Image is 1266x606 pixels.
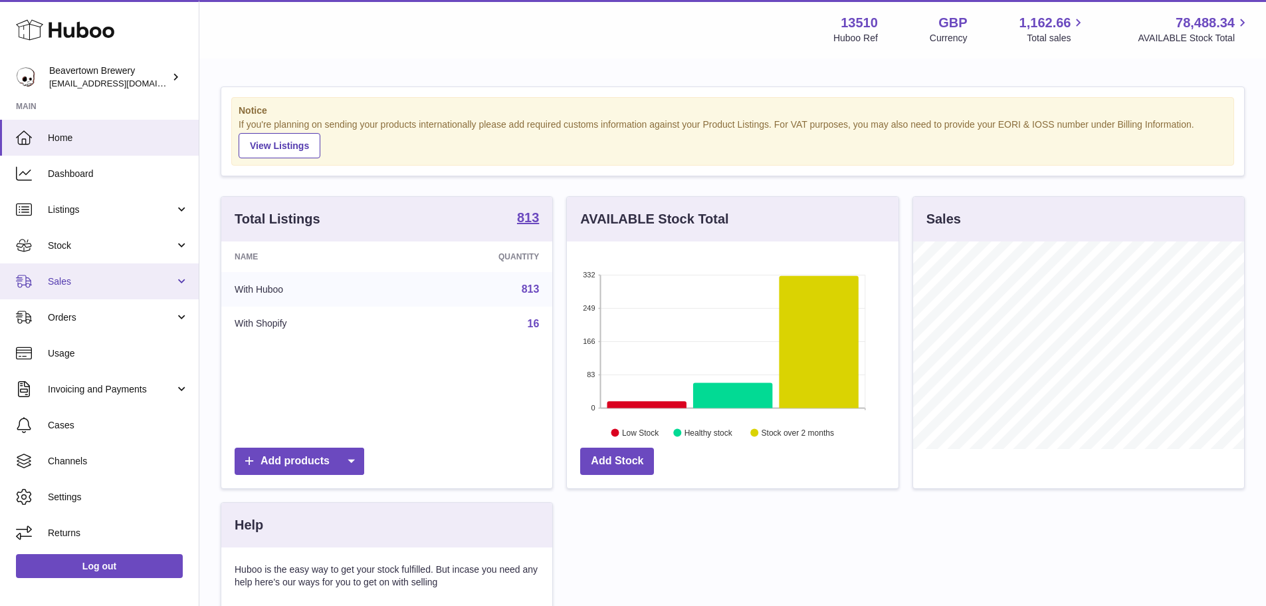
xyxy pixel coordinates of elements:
span: Invoicing and Payments [48,383,175,396]
strong: Notice [239,104,1227,117]
text: 166 [583,337,595,345]
text: 332 [583,271,595,279]
th: Name [221,241,400,272]
span: Stock [48,239,175,252]
img: internalAdmin-13510@internal.huboo.com [16,67,36,87]
a: Log out [16,554,183,578]
a: Add Stock [580,448,654,475]
div: If you're planning on sending your products internationally please add required customs informati... [239,118,1227,158]
span: 78,488.34 [1176,14,1235,32]
span: AVAILABLE Stock Total [1138,32,1250,45]
text: 249 [583,304,595,312]
a: 78,488.34 AVAILABLE Stock Total [1138,14,1250,45]
text: Stock over 2 months [762,428,834,437]
strong: GBP [938,14,967,32]
span: Sales [48,275,175,288]
span: Channels [48,455,189,468]
h3: Help [235,516,263,534]
span: 1,162.66 [1019,14,1071,32]
strong: 13510 [841,14,878,32]
p: Huboo is the easy way to get your stock fulfilled. But incase you need any help here's our ways f... [235,563,539,589]
strong: 813 [517,211,539,224]
a: Add products [235,448,364,475]
text: Healthy stock [685,428,733,437]
a: 813 [522,283,540,295]
span: Settings [48,491,189,504]
text: 0 [591,404,595,412]
span: Usage [48,347,189,360]
span: [EMAIL_ADDRESS][DOMAIN_NAME] [49,78,195,88]
a: 813 [517,211,539,227]
a: 1,162.66 Total sales [1019,14,1087,45]
text: 83 [587,371,595,379]
div: Beavertown Brewery [49,65,169,90]
a: 16 [528,318,540,329]
div: Currency [930,32,968,45]
text: Low Stock [622,428,659,437]
span: Cases [48,419,189,432]
div: Huboo Ref [833,32,878,45]
span: Home [48,132,189,144]
th: Quantity [400,241,553,272]
a: View Listings [239,133,320,158]
td: With Shopify [221,307,400,341]
h3: Total Listings [235,210,320,228]
span: Returns [48,527,189,539]
td: With Huboo [221,272,400,307]
span: Total sales [1027,32,1086,45]
span: Orders [48,311,175,324]
span: Listings [48,204,175,216]
span: Dashboard [48,168,189,180]
h3: AVAILABLE Stock Total [580,210,728,228]
h3: Sales [926,210,961,228]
